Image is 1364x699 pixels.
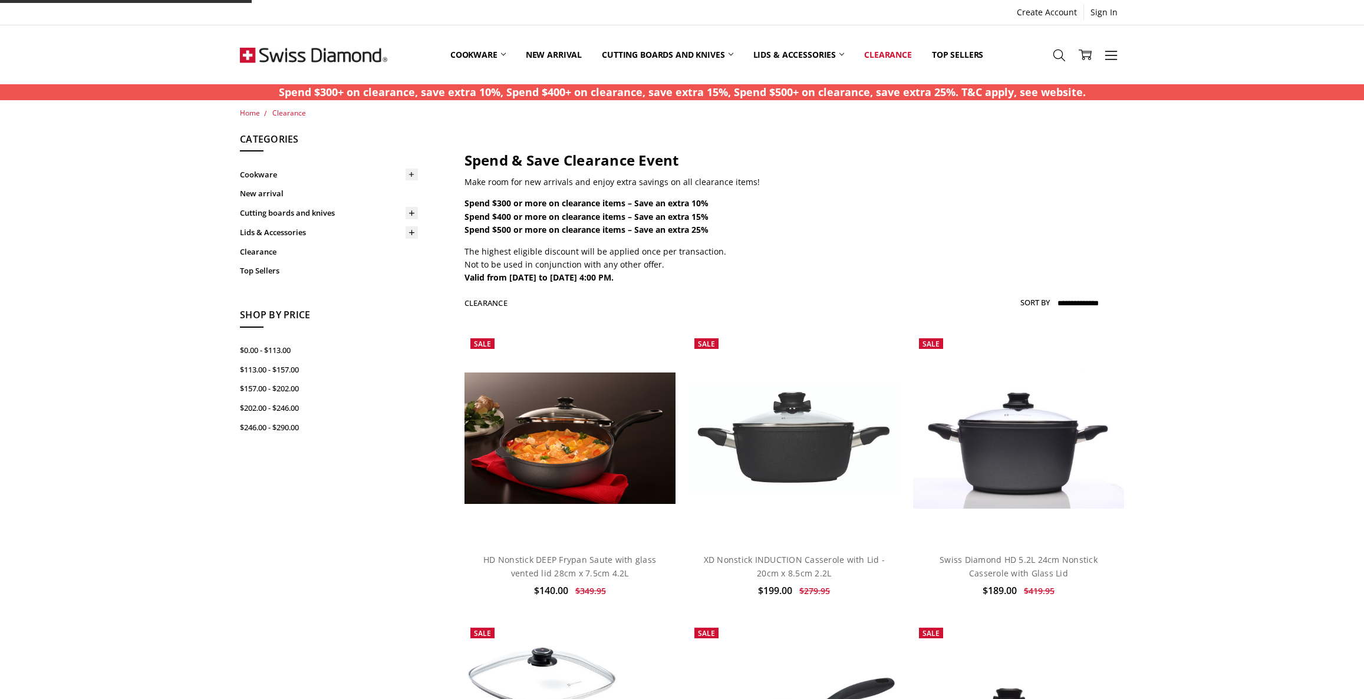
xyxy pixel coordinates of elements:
[464,332,676,543] a: HD Nonstick DEEP Frypan Saute with glass vented lid 28cm x 7.5cm 4.2L
[474,628,491,638] span: Sale
[799,585,830,596] span: $279.95
[592,28,743,81] a: Cutting boards and knives
[464,298,508,308] h1: Clearance
[240,184,418,203] a: New arrival
[922,628,940,638] span: Sale
[240,108,260,118] a: Home
[240,223,418,242] a: Lids & Accessories
[743,28,854,81] a: Lids & Accessories
[240,341,418,360] a: $0.00 - $113.00
[688,384,900,492] img: XD Nonstick INDUCTION Casserole with Lid - 20cm x 8.5cm 2.2L
[483,554,656,578] a: HD Nonstick DEEP Frypan Saute with glass vented lid 28cm x 7.5cm 4.2L
[240,25,387,84] img: Free Shipping On Every Order
[688,332,900,543] a: XD Nonstick INDUCTION Casserole with Lid - 20cm x 8.5cm 2.2L
[698,628,715,638] span: Sale
[240,203,418,223] a: Cutting boards and knives
[464,224,709,235] strong: Spend $500 or more on clearance items – Save an extra 25%
[279,84,1086,100] p: Spend $300+ on clearance, save extra 10%, Spend $400+ on clearance, save extra 15%, Spend $500+ o...
[464,245,1124,285] p: The highest eligible discount will be applied once per transaction. Not to be used in conjunction...
[474,339,491,349] span: Sale
[922,339,940,349] span: Sale
[240,261,418,281] a: Top Sellers
[983,584,1017,597] span: $189.00
[854,28,922,81] a: Clearance
[922,28,993,81] a: Top Sellers
[698,339,715,349] span: Sale
[240,398,418,418] a: $202.00 - $246.00
[464,211,709,222] strong: Spend $400 or more on clearance items – Save an extra 15%
[464,197,709,209] strong: Spend $300 or more on clearance items – Save an extra 10%
[272,108,306,118] a: Clearance
[464,272,614,283] strong: Valid from [DATE] to [DATE] 4:00 PM.
[1084,4,1124,21] a: Sign In
[240,308,418,328] h5: Shop By Price
[940,554,1098,578] a: Swiss Diamond HD 5.2L 24cm Nonstick Casserole with Glass Lid
[240,418,418,437] a: $246.00 - $290.00
[240,165,418,184] a: Cookware
[913,332,1124,543] a: Swiss Diamond HD 5.2L 24cm Nonstick Casserole with Glass Lid
[240,242,418,262] a: Clearance
[1010,4,1083,21] a: Create Account
[704,554,885,578] a: XD Nonstick INDUCTION Casserole with Lid - 20cm x 8.5cm 2.2L
[534,584,568,597] span: $140.00
[240,132,418,152] h5: Categories
[464,372,676,504] img: HD Nonstick DEEP Frypan Saute with glass vented lid 28cm x 7.5cm 4.2L
[1020,293,1050,312] label: Sort By
[464,150,679,170] strong: Spend & Save Clearance Event
[464,176,1124,189] p: Make room for new arrivals and enjoy extra savings on all clearance items!
[240,379,418,398] a: $157.00 - $202.00
[440,28,516,81] a: Cookware
[758,584,792,597] span: $199.00
[575,585,606,596] span: $349.95
[913,368,1124,509] img: Swiss Diamond HD 5.2L 24cm Nonstick Casserole with Glass Lid
[240,360,418,380] a: $113.00 - $157.00
[516,28,592,81] a: New arrival
[1024,585,1055,596] span: $419.95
